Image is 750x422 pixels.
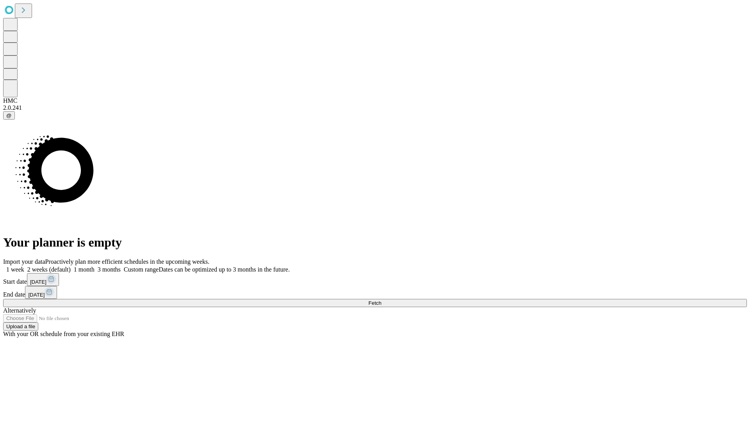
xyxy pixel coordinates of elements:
[3,331,124,337] span: With your OR schedule from your existing EHR
[3,307,36,314] span: Alternatively
[3,286,747,299] div: End date
[3,104,747,111] div: 2.0.241
[3,273,747,286] div: Start date
[3,299,747,307] button: Fetch
[25,286,57,299] button: [DATE]
[3,97,747,104] div: HMC
[27,266,71,273] span: 2 weeks (default)
[124,266,159,273] span: Custom range
[27,273,59,286] button: [DATE]
[3,322,38,331] button: Upload a file
[98,266,121,273] span: 3 months
[368,300,381,306] span: Fetch
[45,258,209,265] span: Proactively plan more efficient schedules in the upcoming weeks.
[28,292,45,298] span: [DATE]
[3,258,45,265] span: Import your data
[6,113,12,118] span: @
[3,111,15,120] button: @
[3,235,747,250] h1: Your planner is empty
[74,266,95,273] span: 1 month
[6,266,24,273] span: 1 week
[159,266,289,273] span: Dates can be optimized up to 3 months in the future.
[30,279,46,285] span: [DATE]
